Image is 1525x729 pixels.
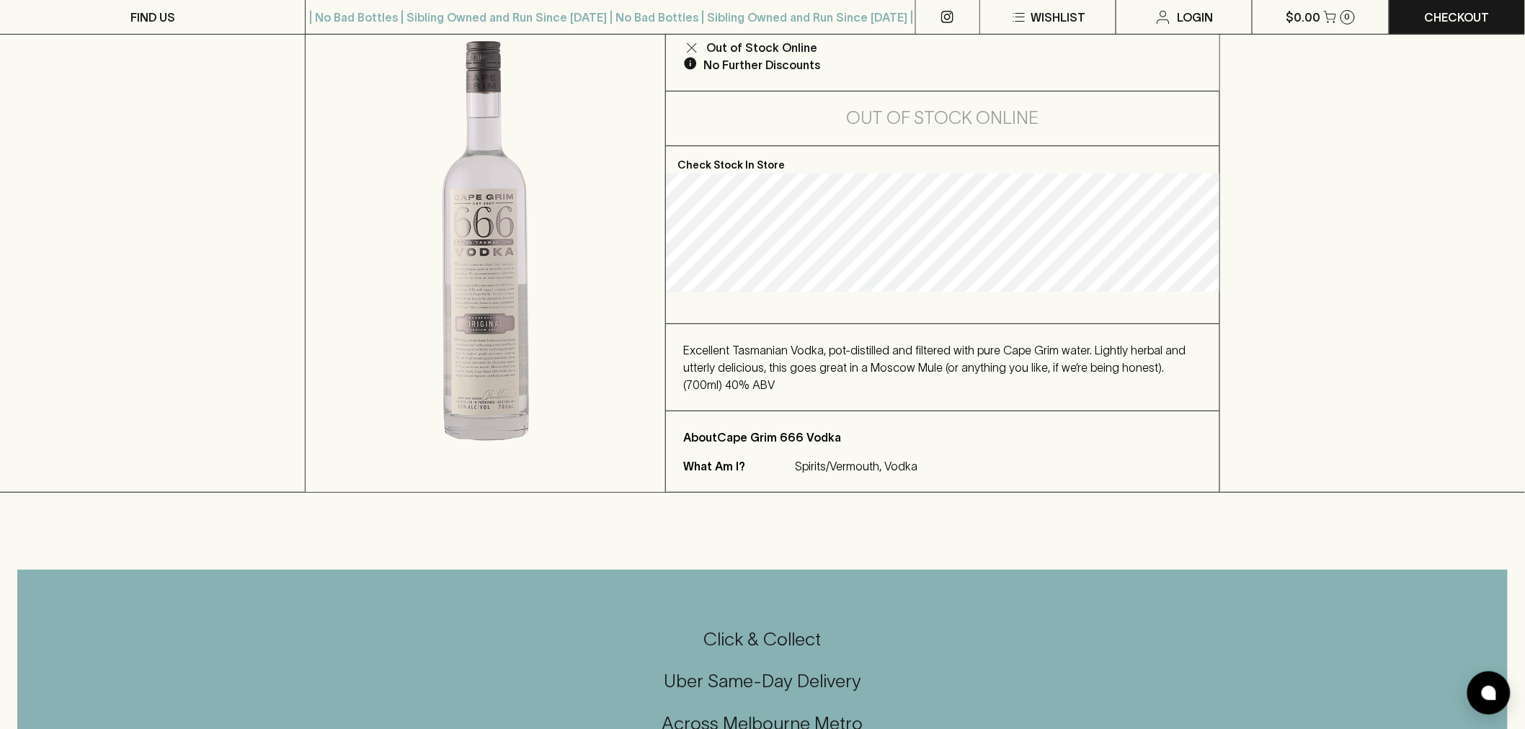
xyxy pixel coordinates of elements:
[706,39,817,56] p: Out of Stock Online
[17,669,1508,693] h5: Uber Same-Day Delivery
[666,146,1219,174] p: Check Stock In Store
[1345,13,1351,21] p: 0
[795,457,917,475] p: Spirits/Vermouth, Vodka
[683,457,791,475] p: What Am I?
[1031,9,1085,26] p: Wishlist
[130,9,175,26] p: FIND US
[1482,686,1496,700] img: bubble-icon
[17,627,1508,651] h5: Click & Collect
[683,344,1186,391] span: Excellent Tasmanian Vodka, pot-distilled and filtered with pure Cape Grim water. Lightly herbal a...
[1178,9,1214,26] p: Login
[683,429,1202,446] p: About Cape Grim 666 Vodka
[846,107,1039,130] h5: Out of Stock Online
[1425,9,1490,26] p: Checkout
[703,56,820,73] p: No Further Discounts
[1286,9,1321,26] p: $0.00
